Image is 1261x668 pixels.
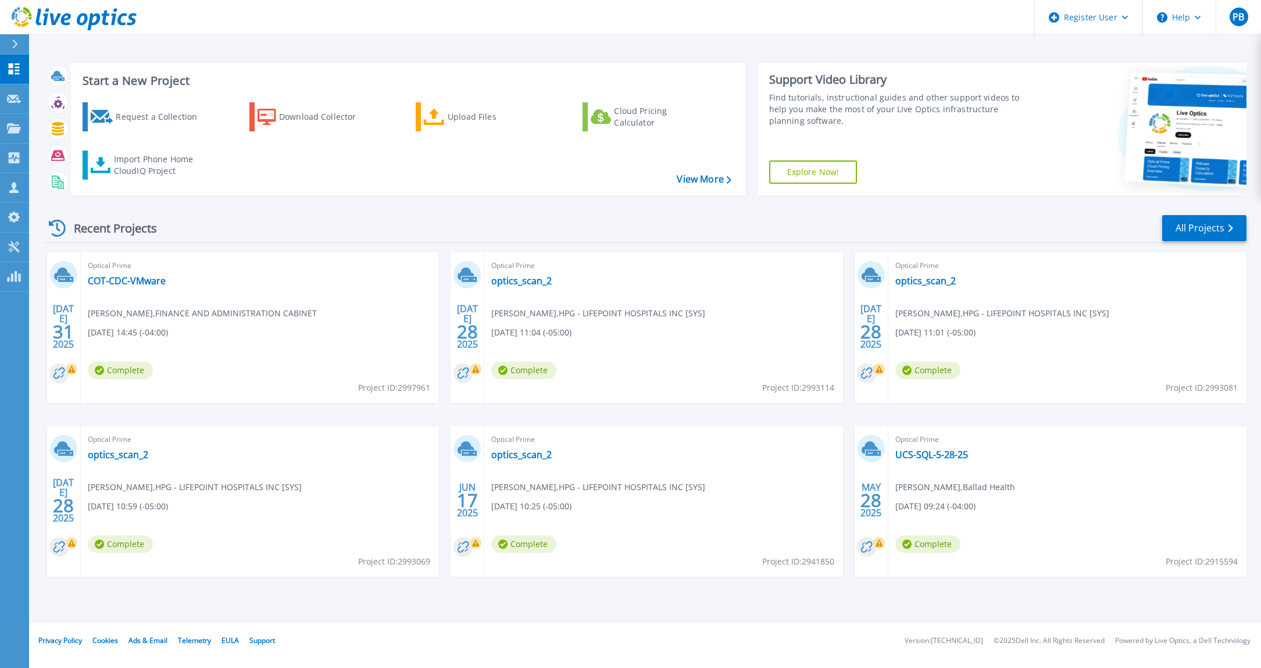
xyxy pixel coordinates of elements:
span: [PERSON_NAME] , HPG - LIFEPOINT HOSPITALS INC [SYS] [88,481,302,494]
span: Project ID: 2941850 [762,555,834,568]
span: Optical Prime [895,433,1239,446]
a: EULA [222,635,239,645]
a: Telemetry [178,635,211,645]
div: [DATE] 2025 [456,305,478,348]
div: [DATE] 2025 [52,479,74,521]
a: COT-CDC-VMware [88,275,166,287]
span: Project ID: 2993081 [1166,381,1238,394]
div: Import Phone Home CloudIQ Project [114,153,205,177]
span: 17 [457,495,478,505]
div: [DATE] 2025 [860,305,882,348]
span: 28 [860,495,881,505]
li: © 2025 Dell Inc. All Rights Reserved [994,637,1105,645]
span: Complete [491,362,556,379]
div: Upload Files [448,105,541,128]
span: Complete [895,535,960,553]
span: 28 [860,327,881,337]
div: Download Collector [279,105,372,128]
span: PB [1233,12,1244,22]
a: optics_scan_2 [895,275,956,287]
span: [PERSON_NAME] , HPG - LIFEPOINT HOSPITALS INC [SYS] [895,307,1109,320]
span: [PERSON_NAME] , HPG - LIFEPOINT HOSPITALS INC [SYS] [491,307,705,320]
a: Upload Files [416,102,545,131]
li: Powered by Live Optics, a Dell Technology [1115,637,1251,645]
span: Project ID: 2993114 [762,381,834,394]
span: [DATE] 10:25 (-05:00) [491,500,571,513]
a: UCS-SQL-5-28-25 [895,449,968,460]
span: Optical Prime [88,433,432,446]
span: Complete [491,535,556,553]
span: Optical Prime [491,259,835,272]
span: Project ID: 2993069 [358,555,430,568]
span: Complete [895,362,960,379]
span: [DATE] 10:59 (-05:00) [88,500,168,513]
span: [PERSON_NAME] , HPG - LIFEPOINT HOSPITALS INC [SYS] [491,481,705,494]
a: Request a Collection [83,102,212,131]
div: Find tutorials, instructional guides and other support videos to help you make the most of your L... [769,92,1020,127]
span: 28 [457,327,478,337]
div: MAY 2025 [860,479,882,521]
div: Request a Collection [116,105,209,128]
div: Cloud Pricing Calculator [614,105,707,128]
span: 28 [53,501,74,510]
span: Complete [88,535,153,553]
span: 31 [53,327,74,337]
a: Explore Now! [769,160,858,184]
a: All Projects [1162,215,1246,241]
span: [PERSON_NAME] , FINANCE AND ADMINISTRATION CABINET [88,307,317,320]
a: Privacy Policy [38,635,82,645]
a: Ads & Email [128,635,167,645]
a: optics_scan_2 [88,449,148,460]
li: Version: [TECHNICAL_ID] [905,637,983,645]
span: [DATE] 14:45 (-04:00) [88,326,168,339]
span: Project ID: 2997961 [358,381,430,394]
a: optics_scan_2 [491,275,552,287]
span: Project ID: 2915594 [1166,555,1238,568]
span: Optical Prime [491,433,835,446]
span: Optical Prime [895,259,1239,272]
span: [DATE] 11:01 (-05:00) [895,326,976,339]
h3: Start a New Project [83,74,731,87]
a: optics_scan_2 [491,449,552,460]
div: JUN 2025 [456,479,478,521]
a: Download Collector [249,102,379,131]
a: Support [249,635,275,645]
span: [PERSON_NAME] , Ballad Health [895,481,1015,494]
a: Cloud Pricing Calculator [583,102,712,131]
a: View More [677,174,731,185]
div: [DATE] 2025 [52,305,74,348]
div: Support Video Library [769,72,1020,87]
a: Cookies [92,635,118,645]
span: [DATE] 11:04 (-05:00) [491,326,571,339]
span: [DATE] 09:24 (-04:00) [895,500,976,513]
span: Complete [88,362,153,379]
span: Optical Prime [88,259,432,272]
div: Recent Projects [45,214,173,242]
